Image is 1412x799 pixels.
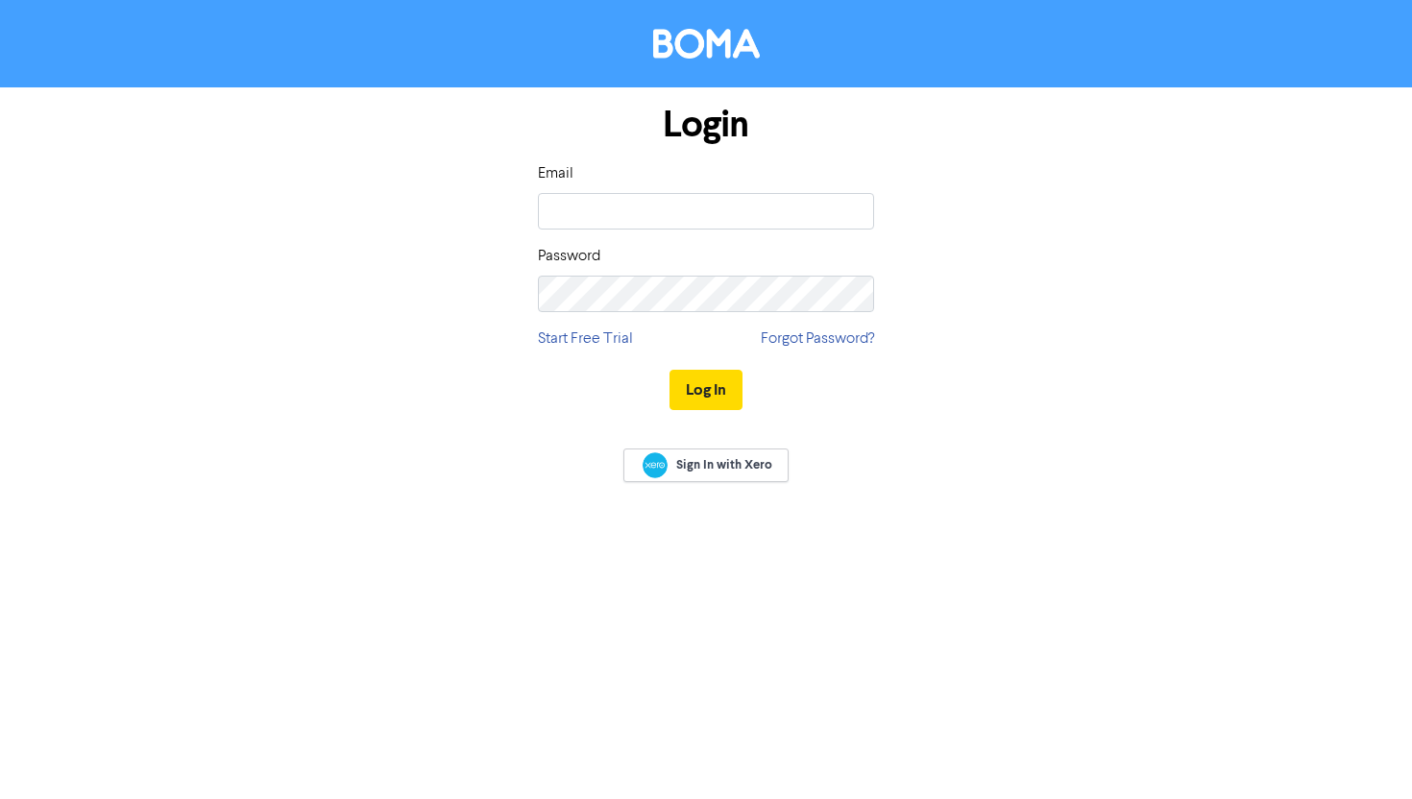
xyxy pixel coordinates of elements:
[538,162,573,185] label: Email
[538,103,874,147] h1: Login
[676,456,772,473] span: Sign In with Xero
[538,245,600,268] label: Password
[643,452,668,478] img: Xero logo
[538,327,633,351] a: Start Free Trial
[653,29,760,59] img: BOMA Logo
[669,370,743,410] button: Log In
[623,448,789,482] a: Sign In with Xero
[761,327,874,351] a: Forgot Password?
